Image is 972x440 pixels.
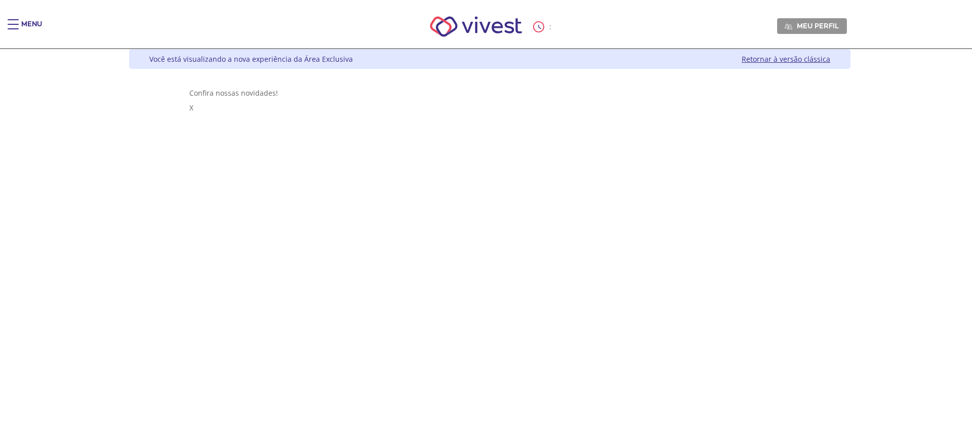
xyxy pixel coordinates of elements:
[797,21,839,30] span: Meu perfil
[21,19,42,39] div: Menu
[533,21,553,32] div: :
[149,54,353,64] div: Você está visualizando a nova experiência da Área Exclusiva
[419,5,534,48] img: Vivest
[121,49,850,440] div: Vivest
[189,103,193,112] span: X
[785,23,792,30] img: Meu perfil
[742,54,830,64] a: Retornar à versão clássica
[189,88,791,98] div: Confira nossas novidades!
[777,18,847,33] a: Meu perfil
